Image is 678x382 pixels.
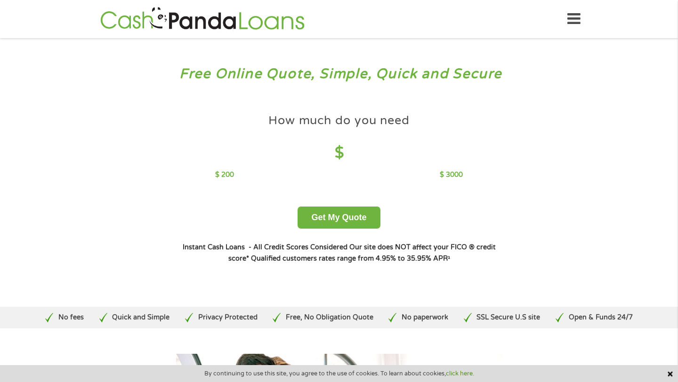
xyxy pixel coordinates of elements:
[97,6,307,32] img: GetLoanNow Logo
[215,143,462,163] h4: $
[298,207,380,229] button: Get My Quote
[183,243,347,251] strong: Instant Cash Loans - All Credit Scores Considered
[402,312,448,323] p: No paperwork
[446,370,474,377] a: click here.
[58,312,84,323] p: No fees
[215,170,234,180] p: $ 200
[27,65,651,83] h3: Free Online Quote, Simple, Quick and Secure
[204,370,474,377] span: By continuing to use this site, you agree to the use of cookies. To learn about cookies,
[569,312,633,323] p: Open & Funds 24/7
[198,312,258,323] p: Privacy Protected
[286,312,373,323] p: Free, No Obligation Quote
[268,113,410,128] h4: How much do you need
[476,312,540,323] p: SSL Secure U.S site
[112,312,169,323] p: Quick and Simple
[251,255,450,263] strong: Qualified customers rates range from 4.95% to 35.95% APR¹
[440,170,463,180] p: $ 3000
[228,243,496,263] strong: Our site does NOT affect your FICO ® credit score*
